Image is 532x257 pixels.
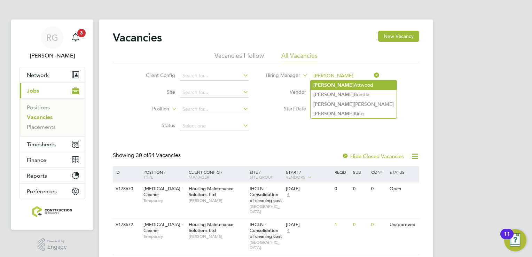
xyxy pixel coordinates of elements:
span: Temporary [143,234,185,239]
span: Powered by [47,238,67,244]
a: RG[PERSON_NAME] [19,26,85,60]
div: Jobs [20,98,85,136]
input: Search for... [180,104,249,114]
div: Site / [248,166,284,183]
b: [PERSON_NAME] [313,92,354,98]
span: Finance [27,157,46,163]
div: 0 [369,218,388,231]
label: Client Config [135,72,175,78]
div: [DATE] [286,186,331,192]
a: Powered byEngage [38,238,67,251]
div: Unapproved [388,218,418,231]
button: Preferences [20,184,85,199]
button: Network [20,67,85,83]
span: Reports [27,172,47,179]
span: IHCLN - Consolidation of cleaning cost [250,221,282,239]
span: Site Group [250,174,273,180]
div: 0 [369,182,388,195]
div: Reqd [333,166,351,178]
button: New Vacancy [378,31,419,42]
span: 4 [286,228,290,234]
label: Position [129,106,169,112]
div: V178672 [114,218,138,231]
div: Conf [369,166,388,178]
span: Temporary [143,198,185,203]
li: Attwood [311,80,397,90]
span: Network [27,72,49,78]
input: Search for... [180,88,249,98]
div: ID [114,166,138,178]
span: 30 of [136,152,148,159]
div: Status [388,166,418,178]
li: Vacancies I follow [214,52,264,64]
span: [GEOGRAPHIC_DATA] [250,240,283,250]
h2: Vacancies [113,31,162,45]
span: Timesheets [27,141,56,148]
div: Sub [351,166,369,178]
li: [PERSON_NAME] [311,100,397,109]
button: Timesheets [20,137,85,152]
div: 0 [351,182,369,195]
a: Go to home page [19,206,85,217]
span: Preferences [27,188,57,195]
b: [PERSON_NAME] [313,82,354,88]
li: King [311,109,397,118]
nav: Main navigation [11,20,93,230]
label: Vendor [266,89,306,95]
label: Status [135,122,175,128]
label: Site [135,89,175,95]
button: Open Resource Center, 11 new notifications [504,229,526,251]
div: [DATE] [286,222,331,228]
span: Housing Maintenance Solutions Ltd [189,186,233,197]
span: Vendors [286,174,305,180]
div: Showing [113,152,182,159]
div: Position / [138,166,187,183]
span: [MEDICAL_DATA] - Cleaner [143,186,183,197]
img: construction-resources-logo-retina.png [32,206,72,217]
span: 54 Vacancies [136,152,181,159]
span: Engage [47,244,67,250]
span: Manager [189,174,209,180]
div: 0 [333,182,351,195]
label: Hide Closed Vacancies [342,153,404,159]
span: [GEOGRAPHIC_DATA] [250,204,283,215]
div: Open [388,182,418,195]
span: [PERSON_NAME] [189,234,246,239]
div: 1 [333,218,351,231]
span: Type [143,174,153,180]
li: Brindle [311,90,397,99]
span: [PERSON_NAME] [189,198,246,203]
span: 3 [77,29,86,37]
b: [PERSON_NAME] [313,111,354,117]
label: Hiring Manager [260,72,300,79]
b: [PERSON_NAME] [313,101,354,107]
span: Rebecca Galbraigth [19,52,85,60]
input: Search for... [311,71,380,81]
span: RG [46,33,58,42]
span: Jobs [27,87,39,94]
span: Housing Maintenance Solutions Ltd [189,221,233,233]
span: 4 [286,192,290,198]
div: V178670 [114,182,138,195]
label: Start Date [266,106,306,112]
a: Positions [27,104,50,111]
span: IHCLN - Consolidation of cleaning cost [250,186,282,203]
input: Select one [180,121,249,131]
a: Vacancies [27,114,53,120]
div: Client Config / [187,166,248,183]
a: 3 [69,26,83,49]
div: Start / [284,166,333,184]
button: Jobs [20,83,85,98]
div: 0 [351,218,369,231]
button: Finance [20,152,85,168]
span: [MEDICAL_DATA] - Cleaner [143,221,183,233]
li: All Vacancies [281,52,318,64]
div: 11 [504,234,510,243]
input: Search for... [180,71,249,81]
button: Reports [20,168,85,183]
a: Placements [27,124,56,130]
